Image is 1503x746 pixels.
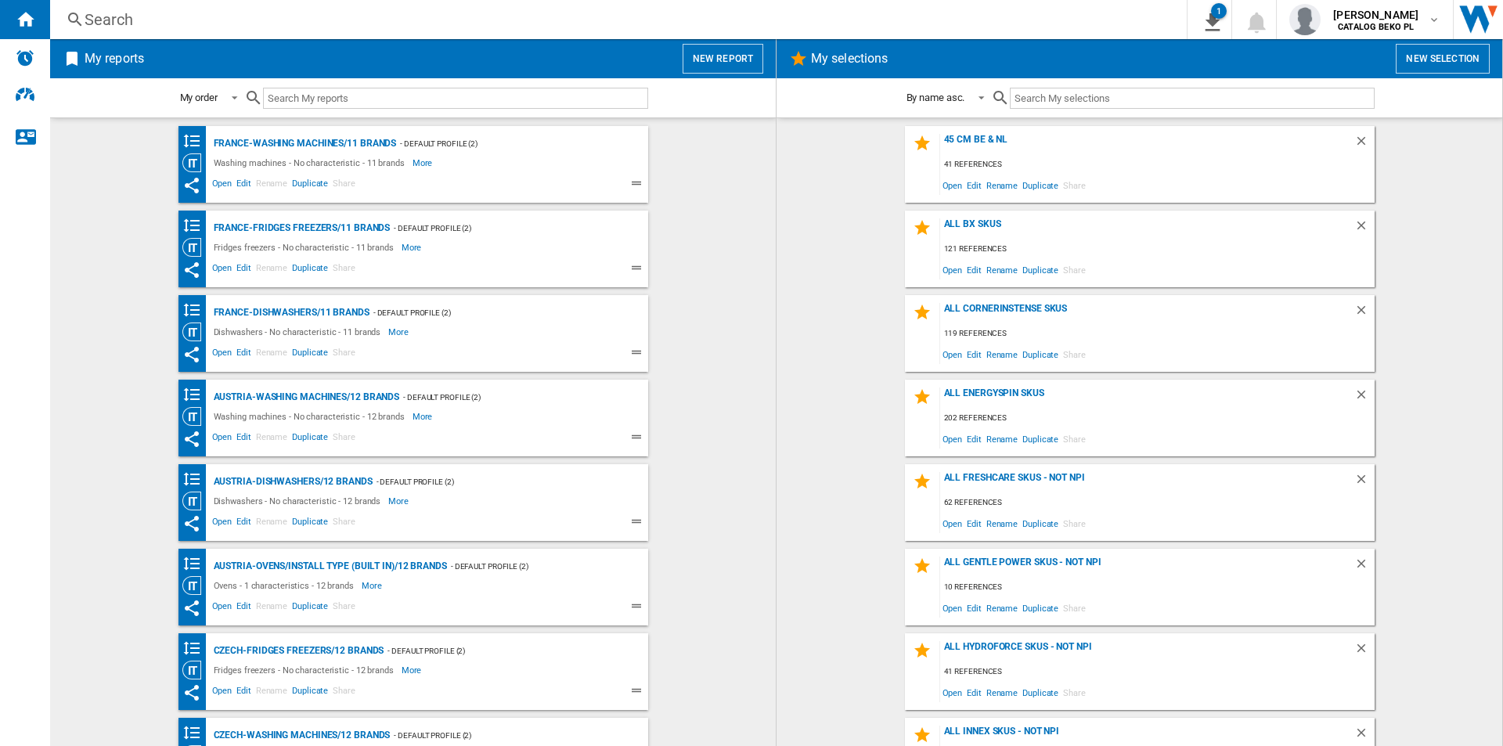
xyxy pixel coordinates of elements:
span: Duplicate [290,514,330,533]
span: Rename [254,599,290,618]
div: 1 [1211,3,1227,19]
span: Open [210,345,235,364]
div: Category View [182,153,210,172]
div: France-Fridges freezers/11 brands [210,218,391,238]
div: Austria-Ovens/INSTALL TYPE (BUILT IN)/12 brands [210,557,447,576]
div: all hydroforce skus - not npi [940,641,1354,662]
span: Share [1061,513,1088,534]
span: Edit [964,513,984,534]
div: all energyspin skus [940,387,1354,409]
div: France-Dishwashers/11 brands [210,303,369,323]
ng-md-icon: This report has been shared with you [182,176,201,195]
div: - Default profile (2) [373,472,617,492]
div: France-Washing machines/11 brands [210,134,397,153]
div: Delete [1354,387,1375,409]
div: ALL cornerinstense skus [940,303,1354,324]
span: Open [940,344,965,365]
div: 45 cm be & NL [940,134,1354,155]
div: Brands banding [182,301,210,320]
div: 62 references [940,493,1375,513]
div: Category View [182,407,210,426]
div: Brands banding [182,554,210,574]
span: Duplicate [290,683,330,702]
div: Brands banding [182,132,210,151]
ng-md-icon: This report has been shared with you [182,430,201,449]
b: CATALOG BEKO PL [1338,22,1414,32]
img: dsi-logo.svg [16,88,34,102]
span: Open [940,597,965,618]
div: - Default profile (2) [390,218,616,238]
span: Edit [964,597,984,618]
div: - Default profile (2) [384,641,616,661]
span: Rename [984,259,1020,280]
button: New selection [1396,44,1490,74]
span: Duplicate [290,261,330,279]
div: 202 references [940,409,1375,428]
div: Austria-Dishwashers/12 brands [210,472,373,492]
div: Category View [182,492,210,510]
span: More [413,407,435,426]
div: 10 references [940,578,1375,597]
span: Share [1061,344,1088,365]
span: [PERSON_NAME] [1333,7,1418,23]
ng-md-icon: This report has been shared with you [182,599,201,618]
span: Share [330,514,358,533]
div: - Default profile (2) [399,387,616,407]
input: Search My reports [263,88,648,109]
div: By name asc. [906,92,965,103]
span: Rename [984,344,1020,365]
div: Ovens - 1 characteristics - 12 brands [210,576,362,595]
div: Brands banding [182,216,210,236]
span: Share [1061,597,1088,618]
span: Open [210,176,235,195]
span: Share [1061,682,1088,703]
ng-md-icon: This report has been shared with you [182,345,201,364]
div: 41 references [940,662,1375,682]
div: Category View [182,576,210,595]
div: Delete [1354,472,1375,493]
span: Open [940,513,965,534]
span: Rename [254,345,290,364]
span: Rename [984,597,1020,618]
div: all gentle power skus - not npi [940,557,1354,578]
span: More [388,323,411,341]
span: Open [210,683,235,702]
div: My order [180,92,218,103]
span: Open [210,599,235,618]
div: Fridges freezers - No characteristic - 12 brands [210,661,402,679]
div: - Default profile (2) [447,557,617,576]
span: Rename [254,261,290,279]
div: Austria-Washing machines/12 brands [210,387,400,407]
img: profile.jpg [1289,4,1321,35]
span: Open [940,259,965,280]
div: - Default profile (2) [396,134,616,153]
div: Dishwashers - No characteristic - 12 brands [210,492,389,510]
div: - Default profile (2) [369,303,617,323]
span: Open [210,261,235,279]
span: Edit [964,344,984,365]
span: Edit [234,514,254,533]
span: Duplicate [290,176,330,195]
span: Rename [254,683,290,702]
span: Edit [234,599,254,618]
span: Duplicate [1020,682,1061,703]
span: Duplicate [1020,259,1061,280]
span: Open [210,514,235,533]
div: Delete [1354,218,1375,240]
span: Share [330,430,358,449]
div: Delete [1354,641,1375,662]
div: all freshcare skus - not npi [940,472,1354,493]
span: Open [210,430,235,449]
div: Czech-Washing machines/12 brands [210,726,391,745]
ng-md-icon: This report has been shared with you [182,514,201,533]
span: Share [330,683,358,702]
span: Share [330,176,358,195]
div: 121 references [940,240,1375,259]
span: Rename [984,175,1020,196]
span: Share [330,345,358,364]
span: More [362,576,384,595]
span: Edit [234,261,254,279]
span: Share [1061,259,1088,280]
div: 41 references [940,155,1375,175]
span: Duplicate [1020,597,1061,618]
